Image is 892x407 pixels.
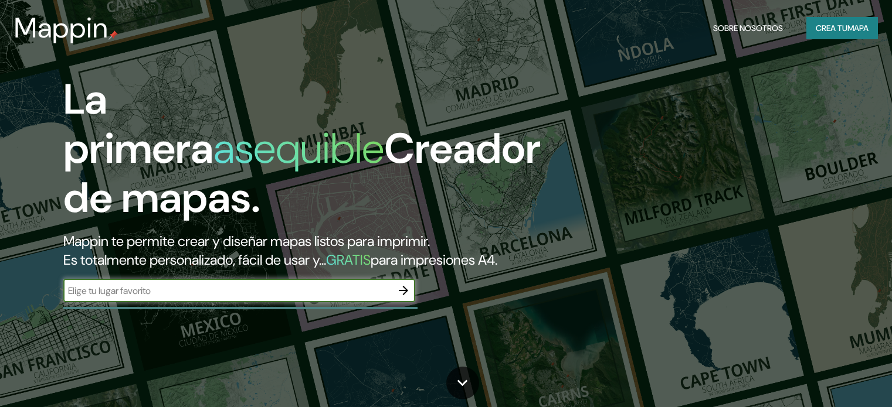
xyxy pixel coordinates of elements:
font: GRATIS [326,251,371,269]
button: Crea tumapa [806,17,878,39]
font: Sobre nosotros [713,23,783,33]
input: Elige tu lugar favorito [63,284,392,297]
font: Es totalmente personalizado, fácil de usar y... [63,251,326,269]
font: para impresiones A4. [371,251,497,269]
font: mapa [847,23,869,33]
button: Sobre nosotros [708,17,788,39]
font: Creador de mapas. [63,121,541,225]
img: pin de mapeo [108,30,118,40]
font: Crea tu [816,23,847,33]
font: La primera [63,72,213,176]
font: Mappin [14,9,108,46]
font: Mappin te permite crear y diseñar mapas listos para imprimir. [63,232,430,250]
font: asequible [213,121,384,176]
